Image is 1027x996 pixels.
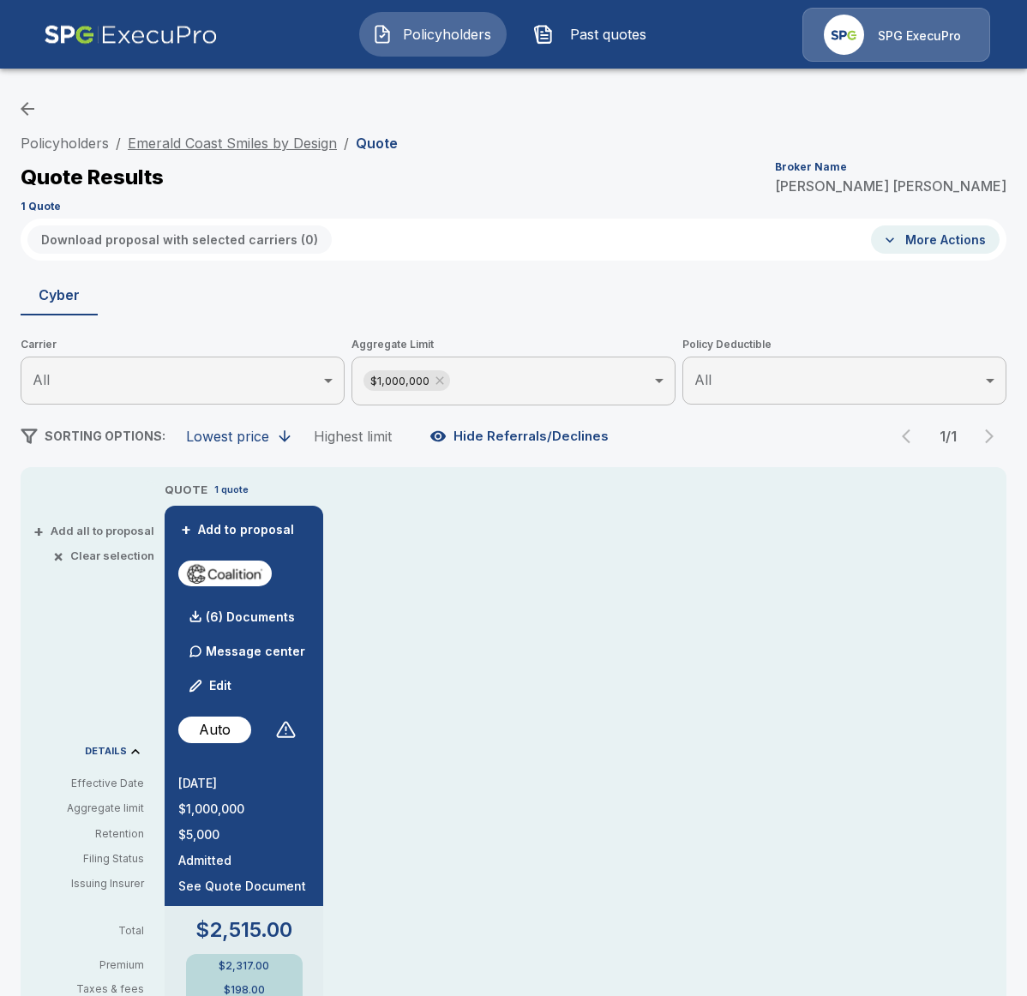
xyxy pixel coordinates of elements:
[34,984,158,994] p: Taxes & fees
[206,611,295,623] p: (6) Documents
[214,483,249,497] p: 1 quote
[34,776,144,791] p: Effective Date
[186,428,269,445] div: Lowest price
[224,985,265,995] p: $198.00
[682,336,1006,353] span: Policy Deductible
[165,482,207,499] p: QUOTE
[181,524,191,536] span: +
[178,520,298,539] button: +Add to proposal
[363,370,450,391] div: $1,000,000
[57,550,154,561] button: ×Clear selection
[931,429,965,443] p: 1 / 1
[44,8,218,62] img: AA Logo
[21,135,109,152] a: Policyholders
[178,777,309,789] p: [DATE]
[33,525,44,537] span: +
[178,855,309,867] p: Admitted
[53,550,63,561] span: ×
[182,669,240,703] button: Edit
[34,876,144,891] p: Issuing Insurer
[344,133,349,153] li: /
[178,829,309,841] p: $5,000
[178,803,309,815] p: $1,000,000
[356,136,398,150] p: Quote
[871,225,1000,254] button: More Actions
[185,561,265,586] img: coalitioncyberadmitted
[34,801,144,816] p: Aggregate limit
[775,162,847,172] p: Broker Name
[533,24,554,45] img: Past quotes Icon
[34,926,158,936] p: Total
[21,201,61,212] p: 1 Quote
[219,961,269,971] p: $2,317.00
[45,429,165,443] span: SORTING OPTIONS:
[878,27,961,45] p: SPG ExecuPro
[199,719,231,740] p: Auto
[178,880,309,892] p: See Quote Document
[824,15,864,55] img: Agency Icon
[399,24,494,45] span: Policyholders
[561,24,655,45] span: Past quotes
[128,135,337,152] a: Emerald Coast Smiles by Design
[34,826,144,842] p: Retention
[21,167,164,188] p: Quote Results
[116,133,121,153] li: /
[85,747,127,756] p: DETAILS
[21,133,398,153] nav: breadcrumb
[520,12,668,57] button: Past quotes IconPast quotes
[359,12,507,57] button: Policyholders IconPolicyholders
[775,179,1006,193] p: [PERSON_NAME] [PERSON_NAME]
[426,420,616,453] button: Hide Referrals/Declines
[206,642,305,660] p: Message center
[21,274,98,315] button: Cyber
[372,24,393,45] img: Policyholders Icon
[363,371,436,391] span: $1,000,000
[34,960,158,970] p: Premium
[694,371,712,388] span: All
[27,225,332,254] button: Download proposal with selected carriers (0)
[37,525,154,537] button: +Add all to proposal
[351,336,676,353] span: Aggregate Limit
[314,428,392,445] div: Highest limit
[33,371,50,388] span: All
[21,336,345,353] span: Carrier
[34,851,144,867] p: Filing Status
[195,920,292,940] p: $2,515.00
[802,8,990,62] a: Agency IconSPG ExecuPro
